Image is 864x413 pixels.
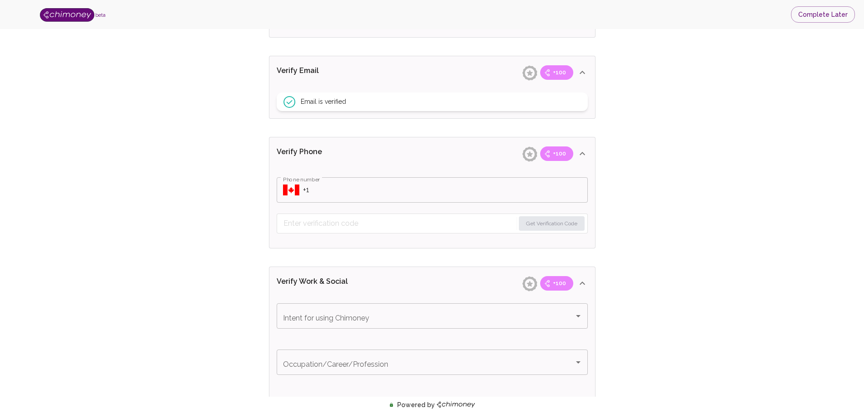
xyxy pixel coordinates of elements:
[547,68,571,77] span: +100
[95,12,106,18] span: beta
[301,97,346,106] span: Email is verified
[572,356,585,369] button: Open
[269,267,595,300] div: Verify Work & Social+100
[40,8,94,22] img: Logo
[791,6,855,23] button: Complete Later
[572,310,585,322] button: Open
[269,56,595,89] div: Verify Email+100
[303,177,588,203] input: +1 (702) 123-4567
[277,65,376,80] p: Verify Email
[519,216,585,231] button: Get Verification Code
[277,396,588,407] p: Social Media Accounts
[355,396,428,402] sup: (Provide atleast two accounts)
[547,149,571,158] span: +100
[277,146,376,161] p: Verify Phone
[283,175,320,183] label: Phone number
[547,279,571,288] span: +100
[277,276,376,291] p: Verify Work & Social
[283,183,299,197] button: Select country
[269,137,595,170] div: Verify Phone+100
[283,216,515,231] input: Enter verification code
